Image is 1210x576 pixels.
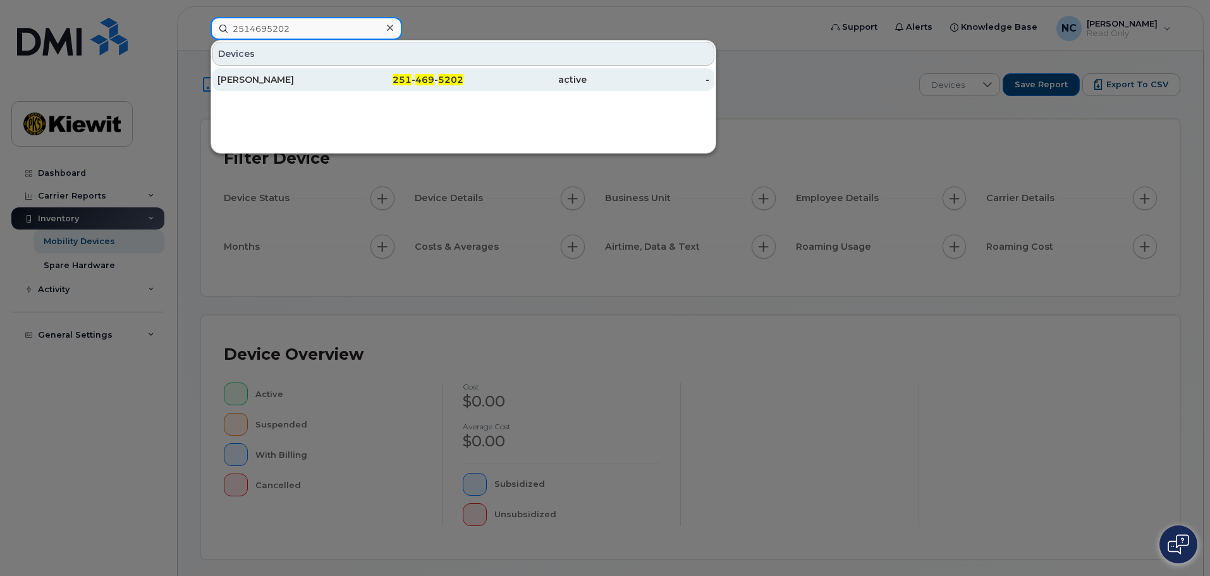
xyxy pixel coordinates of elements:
div: active [463,73,587,86]
div: Devices [212,42,714,66]
span: 5202 [438,74,463,85]
div: - - [341,73,464,86]
div: [PERSON_NAME] [217,73,341,86]
img: Open chat [1168,534,1189,555]
span: 251 [393,74,412,85]
div: - [587,73,710,86]
a: [PERSON_NAME]251-469-5202active- [212,68,714,91]
span: 469 [415,74,434,85]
